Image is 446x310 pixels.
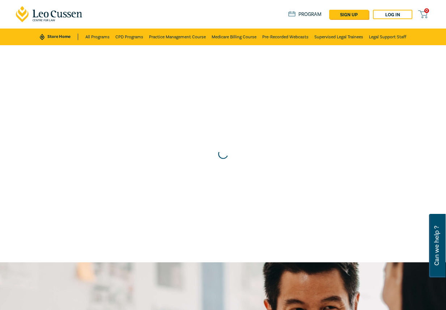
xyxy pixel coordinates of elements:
[115,29,143,45] a: CPD Programs
[212,29,256,45] a: Medicare Billing Course
[85,29,110,45] a: All Programs
[424,8,429,13] span: 0
[262,29,309,45] a: Pre-Recorded Webcasts
[329,10,369,19] a: sign up
[369,29,406,45] a: Legal Support Staff
[40,34,78,40] a: Store Home
[373,10,412,19] a: Log in
[314,29,363,45] a: Supervised Legal Trainees
[433,218,440,273] span: Can we help ?
[149,29,206,45] a: Practice Management Course
[288,11,322,18] a: Program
